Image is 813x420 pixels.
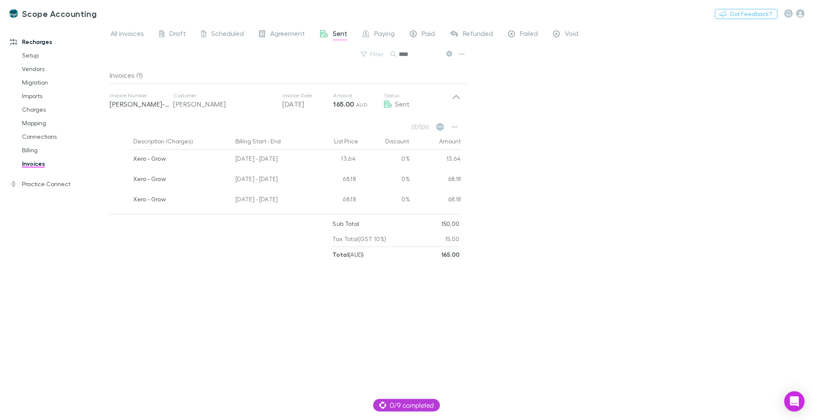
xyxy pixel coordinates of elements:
span: Void [565,29,578,40]
div: 68.18 [410,170,461,190]
div: Open Intercom Messenger [784,391,805,412]
button: Got Feedback? [715,9,777,19]
div: [DATE] - [DATE] [232,190,308,211]
div: 13.64 [308,150,359,170]
a: Scope Accounting [3,3,102,24]
span: Sent [333,29,347,40]
a: Invoices [14,157,114,170]
div: [DATE] - [DATE] [232,170,308,190]
span: Sent [395,100,409,108]
p: [DATE] [282,99,333,109]
span: Agreement [270,29,305,40]
p: Sub Total [332,216,359,231]
p: Customer [173,92,274,99]
div: [PERSON_NAME] [173,99,274,109]
p: ( AUD ) [332,247,364,262]
span: All invoices [111,29,144,40]
a: Migration [14,76,114,89]
p: Status [384,92,452,99]
span: Available when invoice is finalised [409,121,431,133]
p: 15.00 [445,231,460,247]
p: 150.00 [441,216,460,231]
div: 0% [359,170,410,190]
div: 0% [359,190,410,211]
div: Xero - Grow [133,170,229,188]
p: [PERSON_NAME]-0077 [110,99,173,109]
span: Draft [169,29,186,40]
button: Filter [357,49,389,59]
a: Imports [14,89,114,103]
div: [DATE] - [DATE] [232,150,308,170]
span: AUD [356,102,368,108]
span: Paid [422,29,435,40]
h3: Scope Accounting [22,8,97,19]
a: Charges [14,103,114,116]
span: Failed [520,29,538,40]
div: Xero - Grow [133,190,229,208]
strong: 165.00 [441,251,460,258]
p: Tax Total (GST 10%) [332,231,386,247]
p: Invoice Number [110,92,173,99]
div: Xero - Grow [133,150,229,167]
a: Practice Connect [2,177,114,191]
a: Connections [14,130,114,143]
div: 13.64 [410,150,461,170]
span: Paying [374,29,395,40]
span: Scheduled [211,29,244,40]
div: 68.18 [308,190,359,211]
p: Amount [333,92,384,99]
div: 68.18 [410,190,461,211]
strong: 165.00 [333,100,354,108]
a: Mapping [14,116,114,130]
a: Billing [14,143,114,157]
img: Scope Accounting's Logo [8,8,19,19]
a: Setup [14,49,114,62]
a: Recharges [2,35,114,49]
div: 68.18 [308,170,359,190]
a: Vendors [14,62,114,76]
p: Invoice Date [282,92,333,99]
span: Refunded [463,29,493,40]
div: 0% [359,150,410,170]
div: Invoice Number[PERSON_NAME]-0077Customer[PERSON_NAME]Invoice Date[DATE]Amount165.00 AUDStatusSent [103,84,467,118]
strong: Total [332,251,348,258]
